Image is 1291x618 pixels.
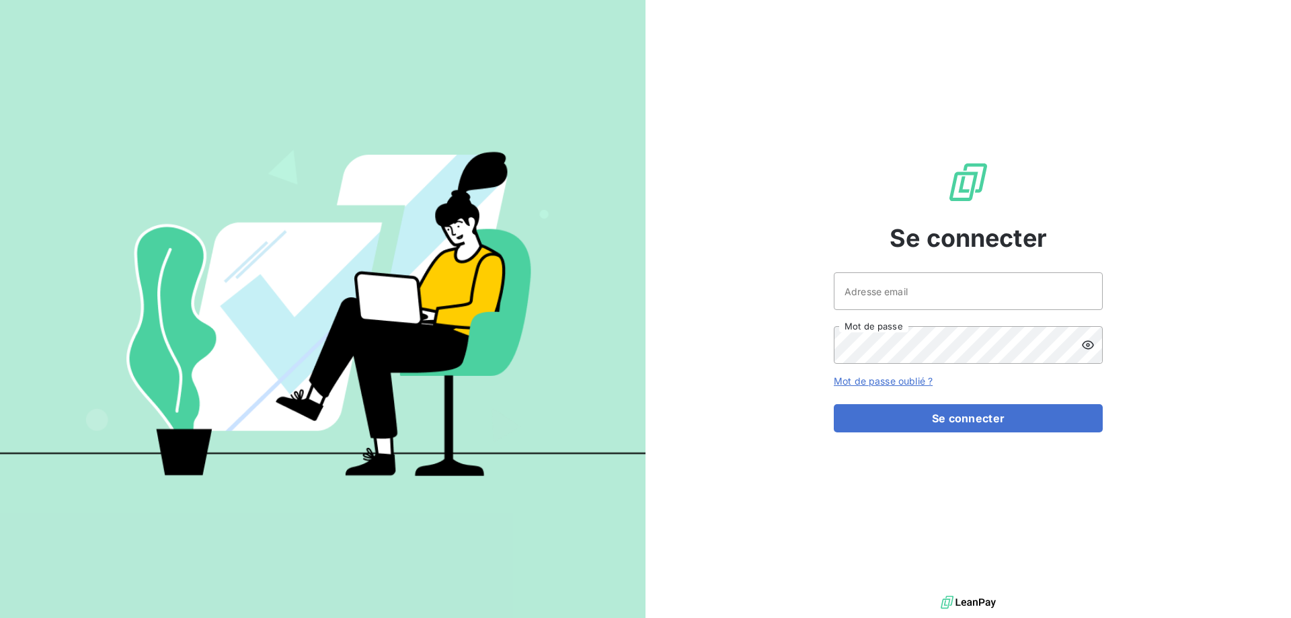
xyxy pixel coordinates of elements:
[834,404,1103,432] button: Se connecter
[947,161,990,204] img: Logo LeanPay
[890,220,1047,256] span: Se connecter
[834,272,1103,310] input: placeholder
[834,375,933,387] a: Mot de passe oublié ?
[941,592,996,613] img: logo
